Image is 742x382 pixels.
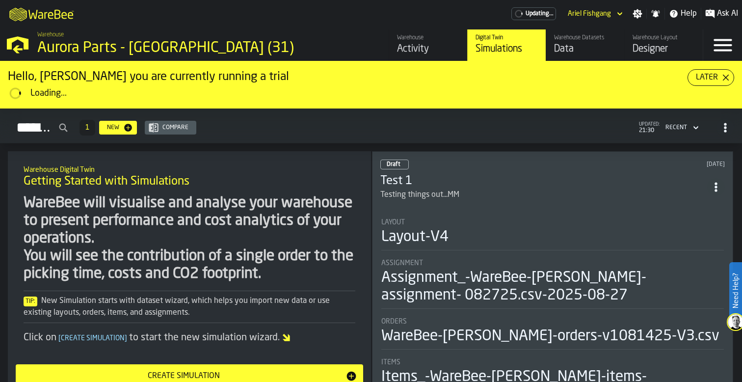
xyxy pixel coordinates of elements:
label: button-toggle-Notifications [647,9,664,19]
span: ] [125,335,127,342]
span: Getting Started with Simulations [24,174,189,190]
div: Title [381,218,724,226]
div: Warehouse Layout [633,34,695,41]
div: Title [381,358,724,366]
div: Testing things out...MM [380,189,459,201]
span: Warehouse [37,31,64,38]
span: Help [681,8,697,20]
label: button-toggle-Settings [629,9,646,19]
div: WareBee will visualise and analyse your warehouse to present performance and cost analytics of yo... [24,194,355,283]
div: stat-Layout [381,218,724,250]
div: Simulations [476,42,538,56]
div: Assignment_-WareBee-[PERSON_NAME]-assignment- 082725.csv-2025-08-27 [381,269,724,304]
div: Create Simulation [22,370,345,382]
div: New [103,124,123,131]
h2: Sub Title [24,164,355,174]
div: ButtonLoadMore-Load More-Prev-First-Last [76,120,99,136]
span: Updating... [526,10,554,17]
a: link-to-/wh/i/aa2e4adb-2cd5-4688-aa4a-ec82bcf75d46/designer [624,29,703,61]
span: [ [58,335,61,342]
a: link-to-/wh/i/aa2e4adb-2cd5-4688-aa4a-ec82bcf75d46/data [546,29,624,61]
div: DropdownMenuValue-4 [662,122,701,134]
span: updated: [639,122,660,127]
span: Items [381,358,400,366]
button: button-Later [688,69,734,86]
div: Loading... [30,88,734,99]
div: New Simulation starts with dataset wizard, which helps you import new data or use existing layout... [24,295,355,319]
button: button-Compare [145,121,196,135]
span: Assignment [381,259,423,267]
div: Updated: 27/08/2025, 19:55:20 Created: 08/08/2025, 01:23:48 [568,161,725,168]
div: Later [692,72,722,83]
div: Designer [633,42,695,56]
span: Ask AI [717,8,738,20]
label: button-toggle-Help [665,8,701,20]
div: Data [554,42,616,56]
div: Warehouse [397,34,459,41]
div: Warehouse Datasets [554,34,616,41]
div: Menu Subscription [511,7,556,20]
a: link-to-/wh/i/aa2e4adb-2cd5-4688-aa4a-ec82bcf75d46/feed/ [389,29,467,61]
div: DropdownMenuValue-Ariel Fishgang [568,10,611,18]
div: Compare [159,124,192,131]
div: title-Getting Started with Simulations [16,159,363,194]
div: Testing things out...MM [380,189,707,201]
button: button-New [99,121,137,135]
h3: Test 1 [380,173,707,189]
div: WareBee-[PERSON_NAME]-orders-v1081425-V3.csv [381,327,719,345]
div: stat-Orders [381,318,724,350]
div: Hello, [PERSON_NAME] you are currently running a trial [8,69,688,85]
span: 1 [85,124,89,131]
div: Title [381,259,724,267]
div: Digital Twin [476,34,538,41]
label: Need Help? [730,263,741,318]
div: stat-Assignment [381,259,724,309]
div: status-0 2 [380,160,409,169]
div: Aurora Parts - [GEOGRAPHIC_DATA] (31) [37,39,302,57]
div: Click on to start the new simulation wizard. [24,331,355,345]
a: link-to-/wh/i/aa2e4adb-2cd5-4688-aa4a-ec82bcf75d46/pricing/ [511,7,556,20]
span: Layout [381,218,405,226]
div: DropdownMenuValue-Ariel Fishgang [564,8,625,20]
div: Activity [397,42,459,56]
label: button-toggle-Menu [703,29,742,61]
div: Title [381,318,724,326]
div: DropdownMenuValue-4 [665,124,687,131]
span: Orders [381,318,407,326]
label: button-toggle-Ask AI [701,8,742,20]
span: Tip: [24,297,37,306]
span: 21:30 [639,127,660,134]
span: Draft [387,162,400,167]
div: Layout-V4 [381,228,449,246]
span: Create Simulation [56,335,129,342]
a: link-to-/wh/i/aa2e4adb-2cd5-4688-aa4a-ec82bcf75d46/simulations [467,29,546,61]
